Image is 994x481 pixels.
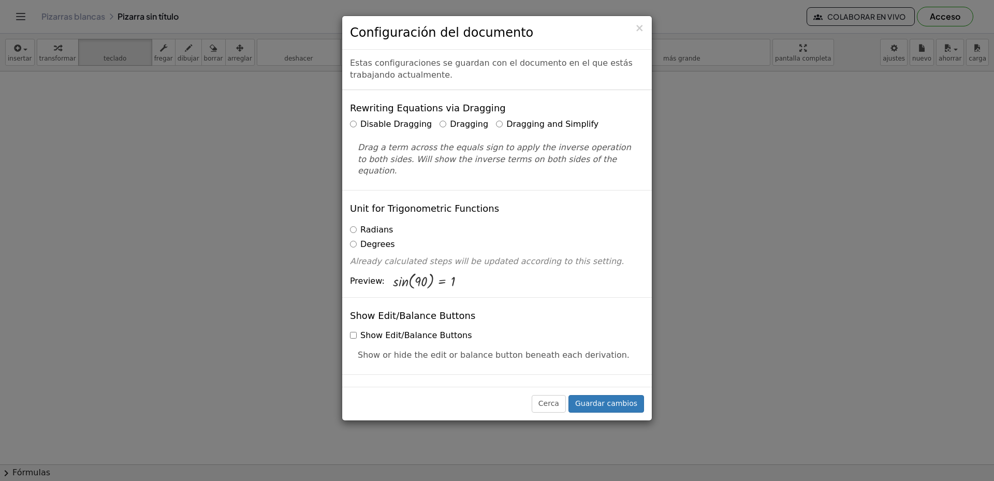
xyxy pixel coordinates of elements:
[440,119,488,130] label: Dragging
[635,22,644,34] font: ×
[635,23,644,34] button: Cerca
[350,330,472,342] label: Show Edit/Balance Buttons
[538,399,559,407] font: Cerca
[350,239,395,251] label: Degrees
[350,121,357,127] input: Disable Dragging
[496,119,598,130] label: Dragging and Simplify
[350,224,393,236] label: Radians
[575,399,637,407] font: Guardar cambios
[350,119,432,130] label: Disable Dragging
[358,349,636,361] p: Show or hide the edit or balance button beneath each derivation.
[350,25,533,40] font: Configuración del documento
[350,332,357,339] input: Show Edit/Balance Buttons
[350,226,357,233] input: Radians
[532,395,566,413] button: Cerca
[350,203,499,214] h4: Unit for Trigonometric Functions
[496,121,503,127] input: Dragging and Simplify
[350,256,644,268] p: Already calculated steps will be updated according to this setting.
[350,103,506,113] h4: Rewriting Equations via Dragging
[350,58,633,80] font: Estas configuraciones se guardan con el documento en el que estás trabajando actualmente.
[350,311,475,321] h4: Show Edit/Balance Buttons
[350,275,385,287] span: Preview:
[440,121,446,127] input: Dragging
[568,395,644,413] button: Guardar cambios
[358,142,636,178] p: Drag a term across the equals sign to apply the inverse operation to both sides. Will show the in...
[350,241,357,247] input: Degrees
